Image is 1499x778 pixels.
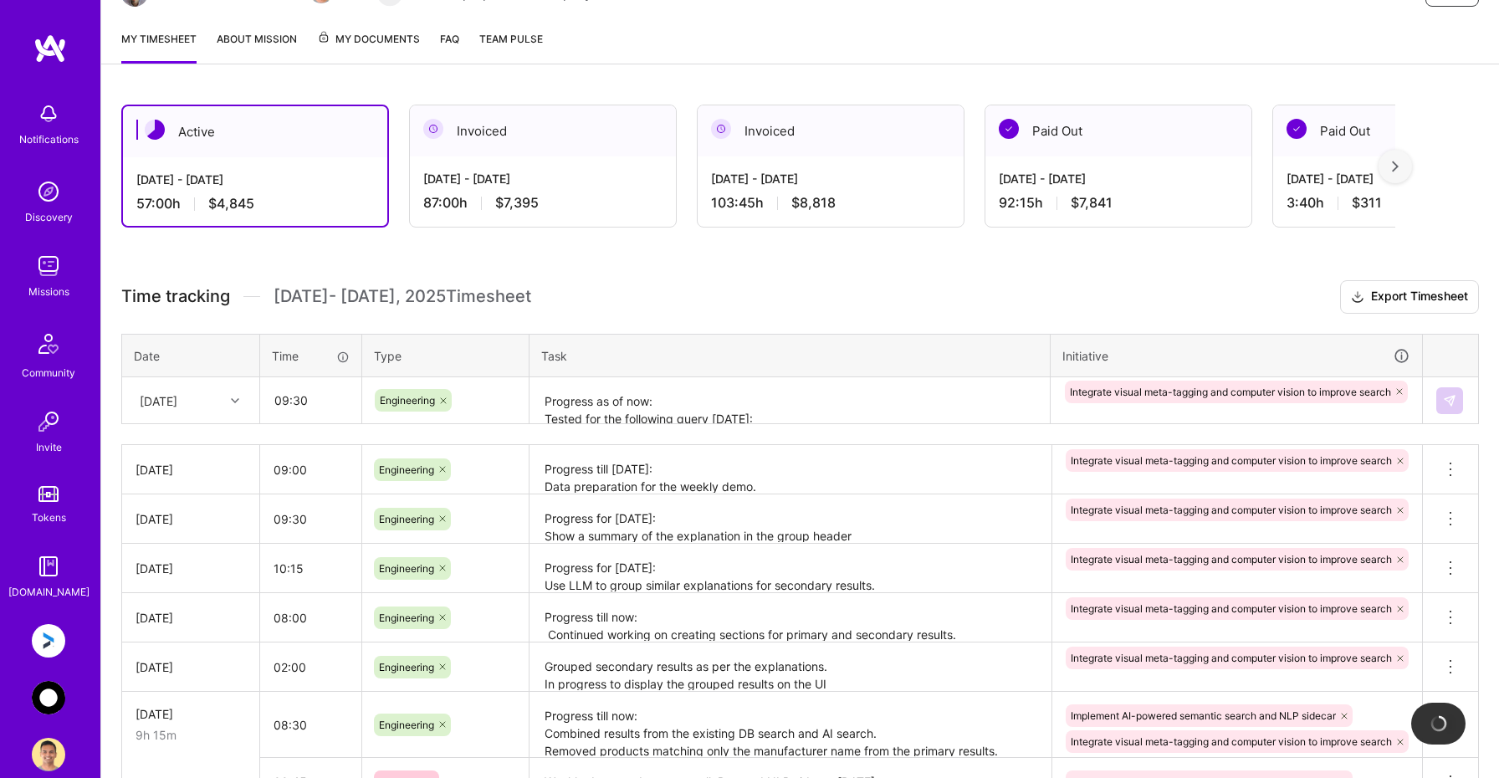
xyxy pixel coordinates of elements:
img: teamwork [32,249,65,283]
span: Engineering [380,394,435,407]
img: bell [32,97,65,131]
textarea: Grouped secondary results as per the explanations. In progress to display the grouped results on ... [531,644,1050,690]
th: Date [122,334,260,377]
img: Community [28,324,69,364]
div: [DATE] [136,609,246,627]
textarea: Progress till [DATE]: Data preparation for the weekly demo. Filter results within secondary searc... [531,447,1050,493]
img: loading [1430,715,1447,732]
input: HH:MM [260,448,361,492]
div: [DATE] [136,705,246,723]
div: [DATE] [136,658,246,676]
span: Time tracking [121,286,230,307]
div: 87:00 h [423,194,663,212]
input: HH:MM [260,703,361,747]
a: About Mission [217,30,297,64]
th: Type [362,334,530,377]
img: discovery [32,175,65,208]
a: Team Pulse [479,30,543,64]
img: AnyTeam: Team for AI-Powered Sales Platform [32,681,65,714]
a: Anguleris: BIMsmart AI MVP [28,624,69,658]
input: HH:MM [261,378,361,422]
span: My Documents [317,30,420,49]
a: FAQ [440,30,459,64]
textarea: Progress for [DATE]: Show a summary of the explanation in the group header Do not show field name... [531,496,1050,542]
span: Integrate visual meta-tagging and computer vision to improve search [1070,386,1391,398]
div: [DATE] - [DATE] [711,170,950,187]
i: icon Chevron [231,397,239,405]
img: right [1392,161,1399,172]
span: Engineering [379,661,434,673]
span: $4,845 [208,195,254,212]
img: Paid Out [1287,119,1307,139]
img: Paid Out [999,119,1019,139]
textarea: Progress till now: Combined results from the existing DB search and AI search. Removed products m... [531,694,1050,756]
input: HH:MM [260,596,361,640]
div: Invoiced [410,105,676,156]
img: Invite [32,405,65,438]
input: HH:MM [260,497,361,541]
img: Submit [1443,394,1456,407]
div: 103:45 h [711,194,950,212]
div: Invite [36,438,62,456]
span: Integrate visual meta-tagging and computer vision to improve search [1071,652,1392,664]
span: Integrate visual meta-tagging and computer vision to improve search [1071,735,1392,748]
div: Discovery [25,208,73,226]
span: Engineering [379,612,434,624]
div: null [1436,387,1465,414]
img: Invoiced [423,119,443,139]
span: Integrate visual meta-tagging and computer vision to improve search [1071,553,1392,566]
div: 9h 15m [136,726,246,744]
input: HH:MM [260,546,361,591]
a: My timesheet [121,30,197,64]
div: [DATE] - [DATE] [999,170,1238,187]
span: Integrate visual meta-tagging and computer vision to improve search [1071,454,1392,467]
img: Active [145,120,165,140]
span: Implement AI-powered semantic search and NLP sidecar [1071,709,1336,722]
span: Engineering [379,513,434,525]
span: $311 [1352,194,1382,212]
img: Anguleris: BIMsmart AI MVP [32,624,65,658]
div: [DATE] [140,392,177,409]
span: Engineering [379,562,434,575]
div: Invoiced [698,105,964,156]
span: $7,841 [1071,194,1113,212]
img: guide book [32,550,65,583]
div: Notifications [19,131,79,148]
a: AnyTeam: Team for AI-Powered Sales Platform [28,681,69,714]
span: Engineering [379,719,434,731]
img: logo [33,33,67,64]
div: 92:15 h [999,194,1238,212]
div: [DATE] [136,510,246,528]
div: Community [22,364,75,381]
div: [DATE] - [DATE] [136,171,374,188]
textarea: Progress till now: Continued working on creating sections for primary and secondary results. Yet ... [531,595,1050,641]
img: tokens [38,486,59,502]
i: icon Download [1351,289,1364,306]
span: Engineering [379,463,434,476]
img: Invoiced [711,119,731,139]
span: $8,818 [791,194,836,212]
div: Active [123,106,387,157]
span: Integrate visual meta-tagging and computer vision to improve search [1071,504,1392,516]
input: HH:MM [260,645,361,689]
button: Export Timesheet [1340,280,1479,314]
div: [DATE] [136,560,246,577]
div: Initiative [1062,346,1410,366]
span: $7,395 [495,194,539,212]
span: Integrate visual meta-tagging and computer vision to improve search [1071,602,1392,615]
textarea: Progress for [DATE]: Use LLM to group similar explanations for secondary results. Group secondary... [531,545,1050,591]
div: [DOMAIN_NAME] [8,583,90,601]
div: [DATE] - [DATE] [423,170,663,187]
th: Task [530,334,1051,377]
a: My Documents [317,30,420,64]
div: Missions [28,283,69,300]
div: [DATE] [136,461,246,479]
a: User Avatar [28,738,69,771]
div: Tokens [32,509,66,526]
textarea: Progress as of now: Tested for the following query [DATE]: Center Table: The result set had all c... [531,379,1048,423]
span: Team Pulse [479,33,543,45]
span: [DATE] - [DATE] , 2025 Timesheet [274,286,531,307]
img: User Avatar [32,738,65,771]
div: Paid Out [985,105,1251,156]
div: 57:00 h [136,195,374,212]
